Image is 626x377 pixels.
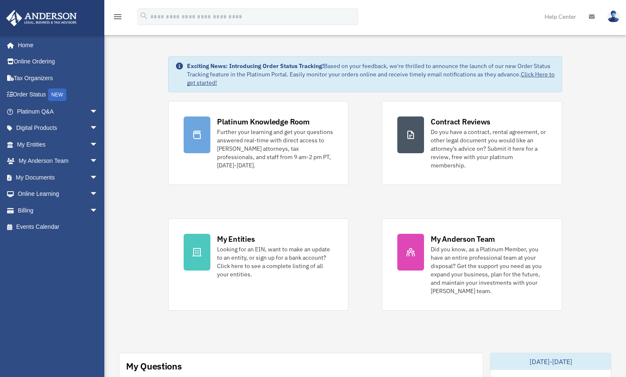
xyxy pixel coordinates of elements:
a: Contract Reviews Do you have a contract, rental agreement, or other legal document you would like... [382,101,562,185]
a: My Documentsarrow_drop_down [6,169,111,186]
span: arrow_drop_down [90,120,106,137]
a: Digital Productsarrow_drop_down [6,120,111,137]
a: Online Learningarrow_drop_down [6,186,111,202]
div: Contract Reviews [431,116,490,127]
img: Anderson Advisors Platinum Portal [4,10,79,26]
span: arrow_drop_down [90,103,106,120]
div: Platinum Knowledge Room [217,116,310,127]
div: My Entities [217,234,255,244]
span: arrow_drop_down [90,202,106,219]
div: My Anderson Team [431,234,495,244]
i: menu [113,12,123,22]
a: Online Ordering [6,53,111,70]
span: arrow_drop_down [90,169,106,186]
div: Further your learning and get your questions answered real-time with direct access to [PERSON_NAM... [217,128,333,170]
i: search [139,11,149,20]
a: Platinum Knowledge Room Further your learning and get your questions answered real-time with dire... [168,101,348,185]
a: My Anderson Team Did you know, as a Platinum Member, you have an entire professional team at your... [382,218,562,311]
a: Events Calendar [6,219,111,235]
a: Home [6,37,106,53]
div: Did you know, as a Platinum Member, you have an entire professional team at your disposal? Get th... [431,245,547,295]
a: My Entitiesarrow_drop_down [6,136,111,153]
span: arrow_drop_down [90,136,106,153]
div: Looking for an EIN, want to make an update to an entity, or sign up for a bank account? Click her... [217,245,333,278]
a: Tax Organizers [6,70,111,86]
a: Platinum Q&Aarrow_drop_down [6,103,111,120]
span: arrow_drop_down [90,153,106,170]
a: My Entities Looking for an EIN, want to make an update to an entity, or sign up for a bank accoun... [168,218,348,311]
div: My Questions [126,360,182,372]
strong: Exciting News: Introducing Order Status Tracking! [187,62,324,70]
a: Order StatusNEW [6,86,111,104]
a: Click Here to get started! [187,71,555,86]
a: Billingarrow_drop_down [6,202,111,219]
span: arrow_drop_down [90,186,106,203]
div: Based on your feedback, we're thrilled to announce the launch of our new Order Status Tracking fe... [187,62,555,87]
a: My Anderson Teamarrow_drop_down [6,153,111,170]
a: menu [113,15,123,22]
div: Do you have a contract, rental agreement, or other legal document you would like an attorney's ad... [431,128,547,170]
div: NEW [48,89,66,101]
img: User Pic [607,10,620,23]
div: [DATE]-[DATE] [490,353,611,370]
